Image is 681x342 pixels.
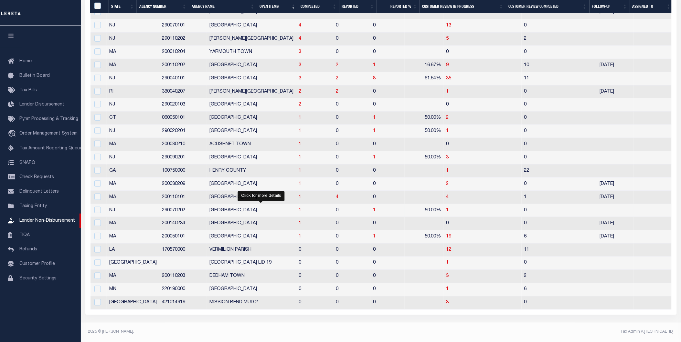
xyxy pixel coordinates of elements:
td: [GEOGRAPHIC_DATA] [107,257,159,270]
a: 2 [336,76,338,81]
td: MN [107,283,159,297]
td: 0 [522,112,597,125]
td: 220190000 [159,283,207,297]
td: MA [107,46,159,59]
span: 1 [299,129,301,133]
td: 0 [370,257,405,270]
td: NJ [107,19,159,33]
td: 0 [522,151,597,165]
span: 3 [299,76,301,81]
a: 1 [299,234,301,239]
a: 1 [373,116,376,120]
td: 0 [296,270,333,283]
td: 10 [522,59,597,72]
td: 421014919 [159,297,207,310]
td: 0 [333,151,370,165]
span: 3 [299,63,301,67]
a: 1 [373,208,376,213]
td: [DATE] [597,85,634,99]
a: 9 [446,63,449,67]
td: 16.67% [405,59,444,72]
a: 1 [446,168,449,173]
td: 0 [333,19,370,33]
td: 6 [522,283,597,297]
span: Pymt Processing & Tracking [19,117,78,121]
td: LA [107,244,159,257]
td: 0 [333,257,370,270]
td: 0 [370,46,405,59]
span: 1 [299,142,301,146]
td: [DATE] [597,178,634,191]
td: 0 [370,270,405,283]
span: 3 [446,274,449,278]
span: 1 [446,129,449,133]
td: NJ [107,33,159,46]
td: [DATE] [597,217,634,230]
a: 1 [373,129,376,133]
a: 8 [373,76,376,81]
td: MA [107,191,159,204]
td: 0 [370,178,405,191]
td: ACUSHNET TOWN [207,138,296,151]
span: 2 [336,89,338,94]
a: 1 [373,234,376,239]
a: 1 [299,208,301,213]
td: 200110203 [159,270,207,283]
span: Home [19,59,32,64]
a: 1 [446,287,449,292]
td: HENRY COUNTY [207,165,296,178]
td: 0 [370,85,405,99]
td: 0 [443,46,522,59]
span: 1 [299,221,301,226]
td: 61.54% [405,72,444,85]
td: 0 [333,204,370,217]
span: 2 [336,63,338,67]
td: 0 [333,165,370,178]
a: 4 [299,23,301,28]
td: [GEOGRAPHIC_DATA] [207,19,296,33]
td: 0 [443,98,522,112]
span: 35 [446,76,451,81]
td: 0 [522,19,597,33]
td: 0 [333,46,370,59]
td: MA [107,138,159,151]
span: 1 [299,116,301,120]
span: Tax Amount Reporting Queue [19,146,82,151]
td: 50.00% [405,151,444,165]
td: 200050101 [159,230,207,244]
td: 11 [522,244,597,257]
span: 12 [446,247,451,252]
td: GA [107,165,159,178]
a: 1 [299,168,301,173]
td: 0 [522,178,597,191]
a: 3 [299,50,301,54]
span: 1 [373,63,376,67]
div: Tax Admin v.[TECHNICAL_ID] [386,329,674,335]
td: [GEOGRAPHIC_DATA] [207,217,296,230]
td: 0 [522,138,597,151]
td: [GEOGRAPHIC_DATA] [207,191,296,204]
td: 200030210 [159,138,207,151]
td: 0 [370,191,405,204]
td: NJ [107,151,159,165]
td: 0 [296,257,333,270]
td: [GEOGRAPHIC_DATA] LID 19 [207,257,296,270]
td: 200110202 [159,59,207,72]
td: 0 [296,244,333,257]
td: [PERSON_NAME][GEOGRAPHIC_DATA] [207,33,296,46]
td: 2 [522,270,597,283]
td: 50.00% [405,204,444,217]
td: 290090201 [159,151,207,165]
td: 0 [333,297,370,310]
span: Bulletin Board [19,74,50,78]
a: 4 [299,36,301,41]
